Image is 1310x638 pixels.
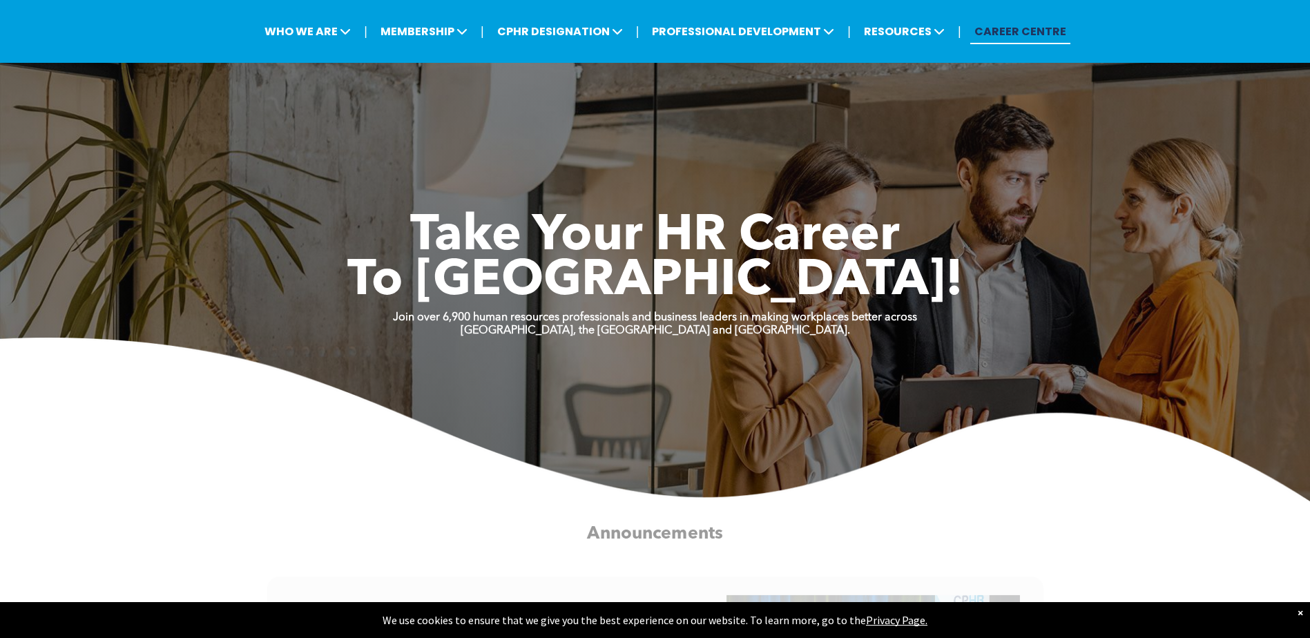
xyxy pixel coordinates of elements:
[410,212,900,262] span: Take Your HR Career
[587,525,722,542] span: Announcements
[648,19,838,44] span: PROFESSIONAL DEVELOPMENT
[461,325,850,336] strong: [GEOGRAPHIC_DATA], the [GEOGRAPHIC_DATA] and [GEOGRAPHIC_DATA].
[860,19,949,44] span: RESOURCES
[847,17,851,46] li: |
[364,17,367,46] li: |
[393,312,917,323] strong: Join over 6,900 human resources professionals and business leaders in making workplaces better ac...
[970,19,1070,44] a: CAREER CENTRE
[636,17,639,46] li: |
[260,19,355,44] span: WHO WE ARE
[493,19,627,44] span: CPHR DESIGNATION
[481,17,484,46] li: |
[1298,606,1303,619] div: Dismiss notification
[376,19,472,44] span: MEMBERSHIP
[958,17,961,46] li: |
[866,613,927,627] a: Privacy Page.
[347,257,963,307] span: To [GEOGRAPHIC_DATA]!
